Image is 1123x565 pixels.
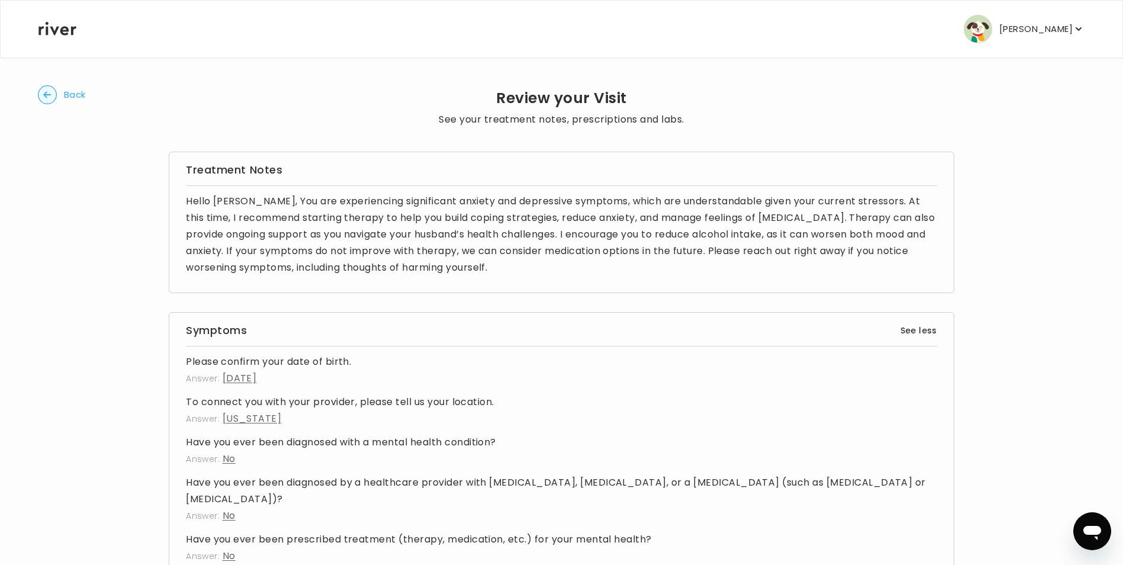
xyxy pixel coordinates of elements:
[186,474,937,508] h4: Have you ever been diagnosed by a healthcare provider with [MEDICAL_DATA], [MEDICAL_DATA], or a [...
[186,322,247,339] h3: Symptoms
[223,549,236,563] span: No
[439,90,684,107] h2: Review your Visit
[186,162,937,178] h3: Treatment Notes
[223,371,257,385] span: [DATE]
[186,531,937,548] h4: Have you ever been prescribed treatment (therapy, medication, etc.) for your mental health?
[186,510,220,522] span: Answer:
[1073,512,1111,550] iframe: Button to launch messaging window
[223,412,282,425] span: [US_STATE]
[999,21,1073,37] p: [PERSON_NAME]
[38,85,86,104] button: Back
[186,453,220,465] span: Answer:
[186,394,937,410] h4: To connect you with your provider, please tell us your location.
[223,452,236,466] span: No
[186,550,220,562] span: Answer:
[900,323,937,338] button: See less
[186,434,937,451] h4: Have you ever been diagnosed with a mental health condition?
[186,373,220,384] span: Answer:
[964,15,1085,43] button: user avatar[PERSON_NAME]
[186,193,937,276] p: Hello [PERSON_NAME], You are experiencing significant anxiety and depressive symptoms, which are ...
[186,354,937,370] h4: Please confirm your date of birth.
[964,15,992,43] img: user avatar
[186,413,220,425] span: Answer:
[223,509,236,522] span: No
[64,86,86,103] span: Back
[439,111,684,128] p: See your treatment notes, prescriptions and labs.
